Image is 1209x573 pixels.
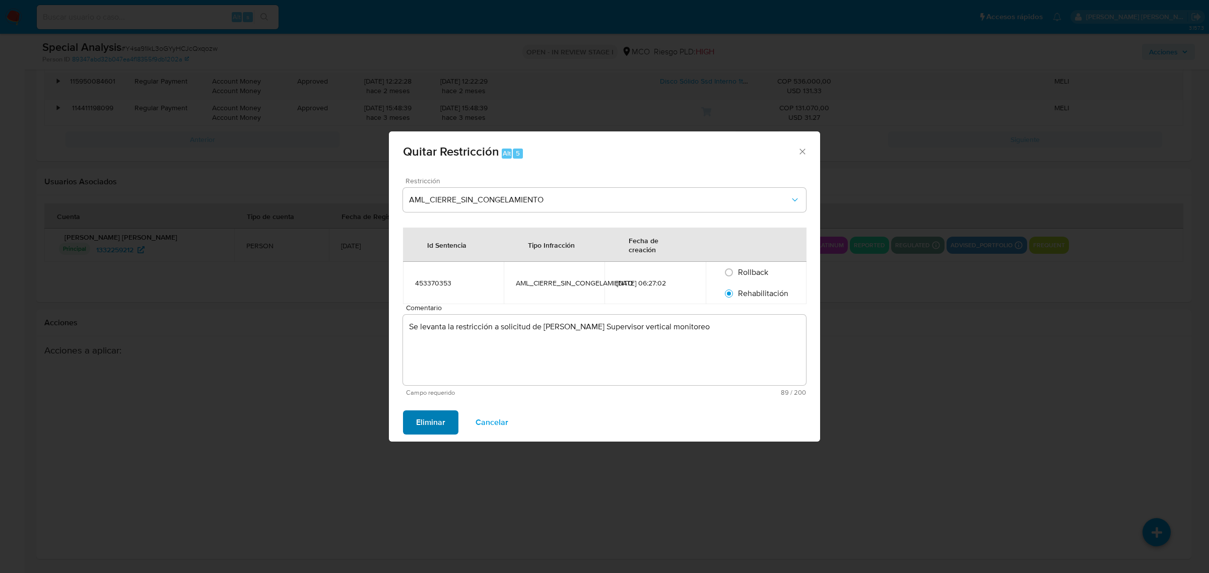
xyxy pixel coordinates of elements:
span: Rehabilitación [738,288,788,299]
textarea: Se levanta la restricción a solicitud de [PERSON_NAME] Supervisor vertical monitoreo [403,315,806,385]
button: Cancelar [462,410,521,435]
button: Cerrar ventana [797,147,807,156]
span: Máximo 200 caracteres [606,389,806,396]
span: Eliminar [416,411,445,434]
span: Comentario [406,304,809,312]
div: [DATE] 06:27:02 [617,278,693,288]
button: Eliminar [403,410,458,435]
span: Restricción [406,177,809,184]
span: Cancelar [476,411,508,434]
span: AML_CIERRE_SIN_CONGELAMIENTO [409,195,790,205]
div: Fecha de creación [617,228,693,261]
span: Quitar Restricción [403,142,499,160]
span: 5 [516,149,520,158]
span: Alt [503,149,511,158]
div: Tipo Infracción [516,233,587,257]
span: Rollback [738,266,768,278]
span: Campo requerido [406,389,606,396]
button: Restriction [403,188,806,212]
div: 453370353 [415,278,492,288]
div: Id Sentencia [415,233,479,257]
div: AML_CIERRE_SIN_CONGELAMIENTO [516,278,592,288]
